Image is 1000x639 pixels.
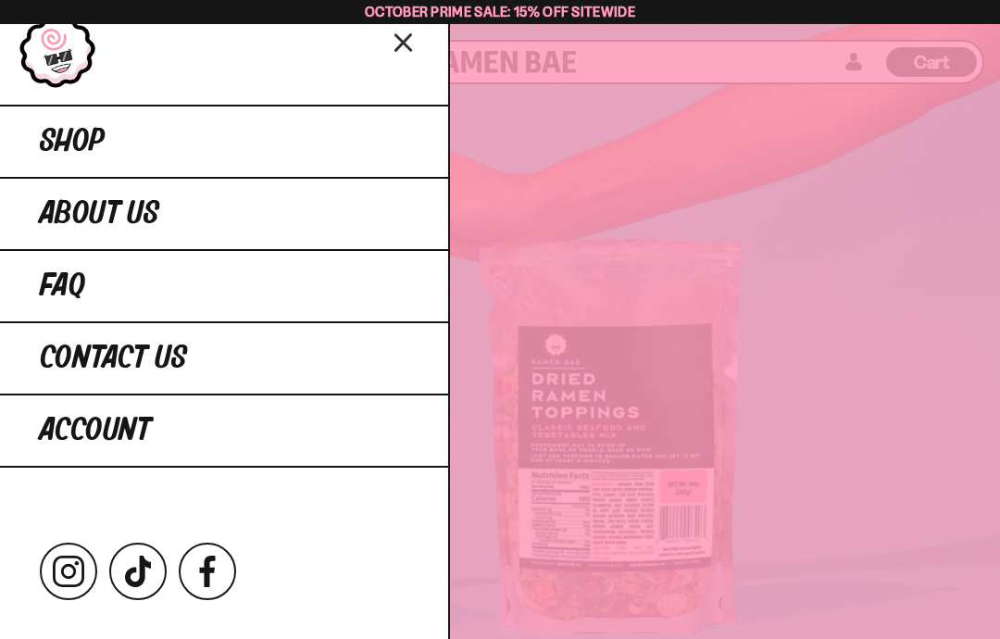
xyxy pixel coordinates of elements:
[40,269,85,303] span: FAQ
[40,125,105,158] span: Shop
[40,342,187,375] span: Contact Us
[40,414,151,447] span: Account
[365,3,635,20] span: October Prime Sale: 15% off Sitewide
[388,25,420,57] button: Close menu
[40,197,159,231] span: About Us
